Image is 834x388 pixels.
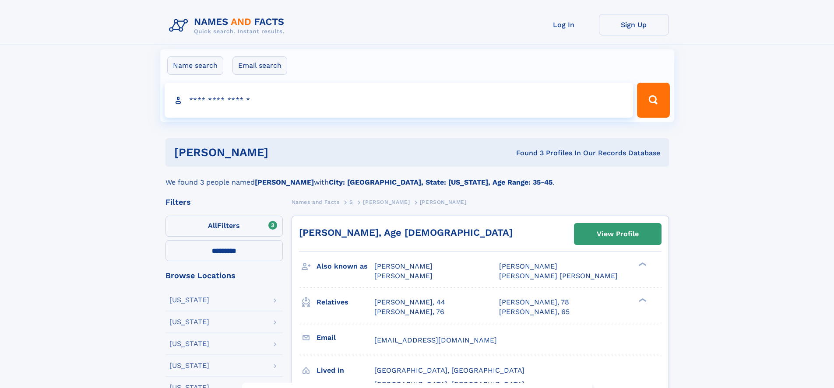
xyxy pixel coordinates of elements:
[363,199,410,205] span: [PERSON_NAME]
[169,362,209,369] div: [US_STATE]
[597,224,639,244] div: View Profile
[637,297,647,303] div: ❯
[349,199,353,205] span: S
[329,178,552,186] b: City: [GEOGRAPHIC_DATA], State: [US_STATE], Age Range: 35-45
[392,148,660,158] div: Found 3 Profiles In Our Records Database
[292,196,340,207] a: Names and Facts
[420,199,467,205] span: [PERSON_NAME]
[165,167,669,188] div: We found 3 people named with .
[637,262,647,267] div: ❯
[165,216,283,237] label: Filters
[374,307,444,317] a: [PERSON_NAME], 76
[374,272,433,280] span: [PERSON_NAME]
[255,178,314,186] b: [PERSON_NAME]
[317,295,374,310] h3: Relatives
[637,83,669,118] button: Search Button
[499,262,557,270] span: [PERSON_NAME]
[374,366,524,374] span: [GEOGRAPHIC_DATA], [GEOGRAPHIC_DATA]
[499,272,618,280] span: [PERSON_NAME] [PERSON_NAME]
[349,196,353,207] a: S
[165,83,633,118] input: search input
[374,336,497,344] span: [EMAIL_ADDRESS][DOMAIN_NAME]
[208,221,217,230] span: All
[363,196,410,207] a: [PERSON_NAME]
[599,14,669,35] a: Sign Up
[232,56,287,75] label: Email search
[165,14,292,38] img: Logo Names and Facts
[174,147,392,158] h1: [PERSON_NAME]
[169,297,209,304] div: [US_STATE]
[299,227,513,238] a: [PERSON_NAME], Age [DEMOGRAPHIC_DATA]
[167,56,223,75] label: Name search
[499,297,569,307] a: [PERSON_NAME], 78
[374,262,433,270] span: [PERSON_NAME]
[317,259,374,274] h3: Also known as
[165,198,283,206] div: Filters
[169,318,209,325] div: [US_STATE]
[317,330,374,345] h3: Email
[574,224,661,245] a: View Profile
[374,297,445,307] a: [PERSON_NAME], 44
[317,363,374,378] h3: Lived in
[165,272,283,280] div: Browse Locations
[529,14,599,35] a: Log In
[169,340,209,347] div: [US_STATE]
[499,307,570,317] a: [PERSON_NAME], 65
